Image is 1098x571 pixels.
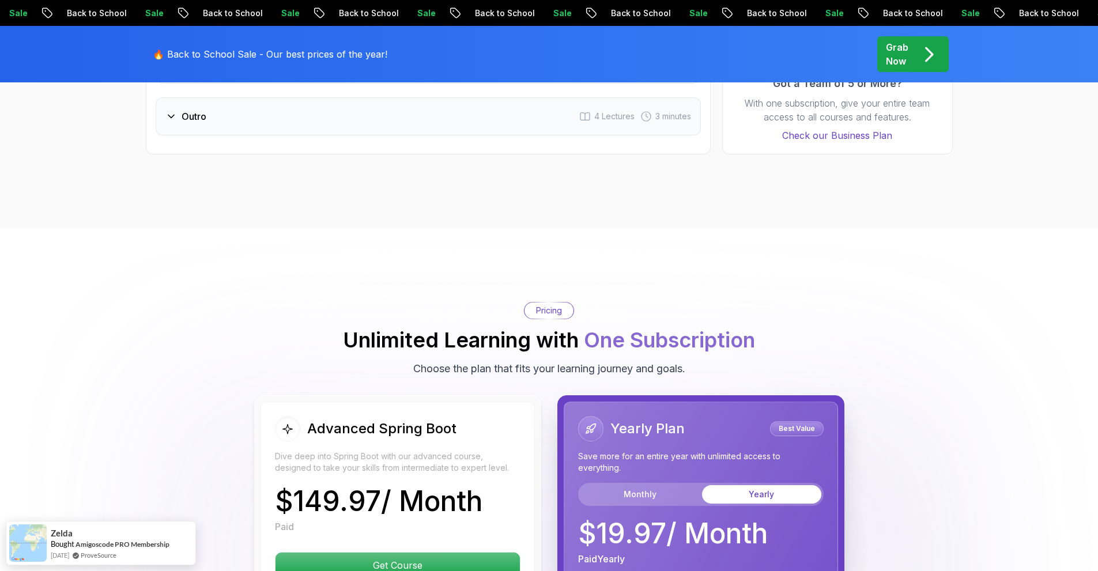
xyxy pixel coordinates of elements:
p: Back to School [324,7,402,19]
p: Sale [266,7,303,19]
p: Save more for an entire year with unlimited access to everything. [578,451,824,474]
a: Check our Business Plan [734,128,941,142]
a: Amigoscode PRO Membership [76,539,169,549]
p: $ 19.97 / Month [578,520,768,547]
p: Sale [674,7,711,19]
span: One Subscription [584,327,755,353]
span: Bought [51,539,74,549]
p: Back to School [596,7,674,19]
p: 🔥 Back to School Sale - Our best prices of the year! [153,47,387,61]
h2: Yearly Plan [610,419,685,438]
a: ProveSource [81,550,116,560]
h3: Got a Team of 5 or More? [734,75,941,92]
p: Paid [275,520,294,534]
p: Back to School [188,7,266,19]
p: Back to School [732,7,810,19]
p: Sale [538,7,575,19]
p: Grab Now [886,40,908,68]
h2: Advanced Spring Boot [307,419,456,438]
span: 4 Lectures [594,111,635,122]
p: Sale [946,7,983,19]
a: Get Course [275,559,520,571]
p: Paid Yearly [578,552,625,566]
p: Pricing [536,305,562,316]
h2: Unlimited Learning with [343,328,755,351]
p: Back to School [1004,7,1082,19]
p: $ 149.97 / Month [275,487,482,515]
p: Choose the plan that fits your learning journey and goals. [413,361,685,377]
span: [DATE] [51,550,69,560]
p: Back to School [460,7,538,19]
p: Best Value [772,423,822,434]
p: Back to School [868,7,946,19]
h3: Outro [182,109,206,123]
span: Zelda [51,528,73,538]
p: Sale [810,7,847,19]
button: Outro4 Lectures 3 minutes [156,97,701,135]
p: Dive deep into Spring Boot with our advanced course, designed to take your skills from intermedia... [275,451,520,474]
p: Back to School [52,7,130,19]
button: Monthly [580,485,700,504]
p: Sale [402,7,439,19]
span: 3 minutes [655,111,691,122]
p: Sale [130,7,167,19]
button: Yearly [702,485,821,504]
p: With one subscription, give your entire team access to all courses and features. [734,96,941,124]
img: provesource social proof notification image [9,524,47,562]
